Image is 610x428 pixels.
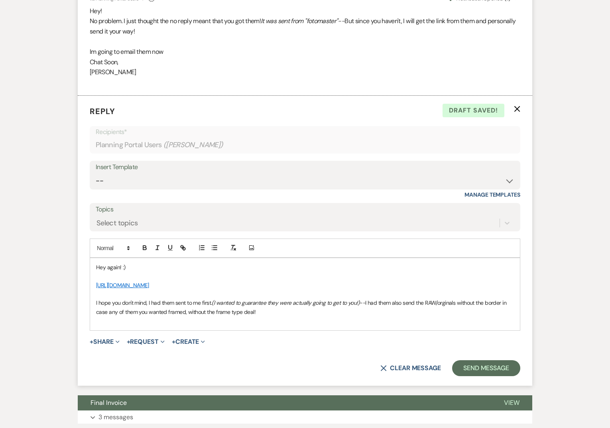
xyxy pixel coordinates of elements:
button: View [491,395,532,410]
span: + [90,339,93,345]
span: + [127,339,130,345]
span: Final Invoice [91,398,127,407]
a: Manage Templates [464,191,520,198]
p: Chat Soon, [90,57,520,67]
em: (I wanted to guarantee they were actually going to get to you!)-- [212,299,365,306]
p: I hope you don't mind, I had them sent to me first. I had them also send the RAW/orginals without... [96,298,514,316]
p: Hey again! :) [96,263,514,272]
div: Insert Template [96,162,514,173]
em: It was sent from "fotomaster"-- [261,17,344,25]
button: Create [172,339,205,345]
button: 3 messages [78,410,532,424]
a: [URL][DOMAIN_NAME] [96,282,149,289]
label: Topics [96,204,514,215]
p: No problem. I just thought the no reply meant that you got them! But since you haven't, I will ge... [90,16,520,36]
p: Im going to email them now [90,47,520,57]
button: Request [127,339,165,345]
span: + [172,339,175,345]
span: Reply [90,106,115,116]
div: Select topics [96,217,138,228]
button: Share [90,339,120,345]
span: Draft saved! [443,104,504,117]
button: Final Invoice [78,395,491,410]
div: Planning Portal Users [96,137,514,153]
p: 3 messages [98,412,133,422]
button: Clear message [380,365,441,371]
p: [PERSON_NAME] [90,67,520,77]
p: Hey! [90,6,520,16]
span: ( [PERSON_NAME] ) [163,140,223,150]
button: Send Message [452,360,520,376]
span: View [504,398,519,407]
p: Recipients* [96,127,514,137]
